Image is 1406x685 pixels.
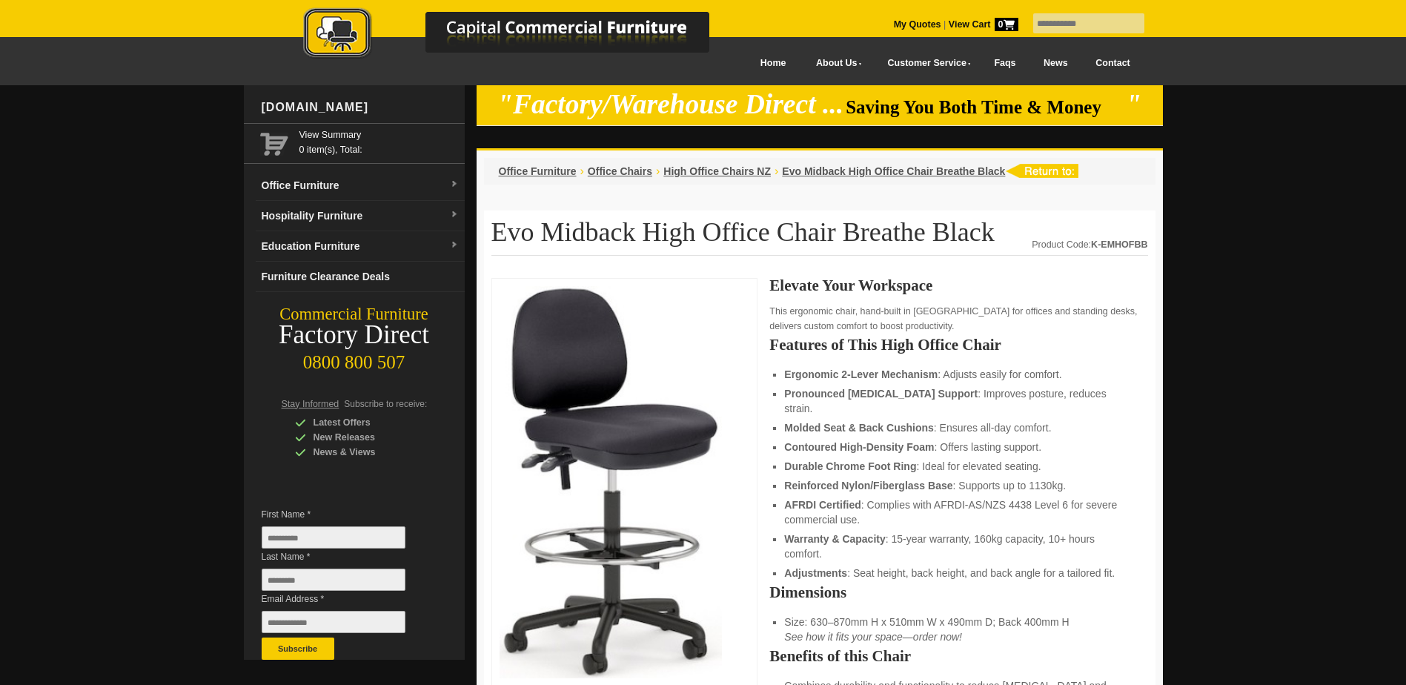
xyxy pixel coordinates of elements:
strong: AFRDI Certified [784,499,860,511]
img: dropdown [450,241,459,250]
span: 0 item(s), Total: [299,128,459,155]
strong: Ergonomic 2-Lever Mechanism [784,368,938,380]
li: : Seat height, back height, and back angle for a tailored fit. [784,566,1133,580]
strong: Molded Seat & Back Cushions [784,422,933,434]
li: Size: 630–870mm H x 510mm W x 490mm D; Back 400mm H [784,615,1133,644]
a: View Summary [299,128,459,142]
img: return to [1005,164,1078,178]
img: dropdown [450,180,459,189]
a: View Cart0 [946,19,1018,30]
a: Faqs [981,47,1030,80]
li: › [580,164,584,179]
a: My Quotes [894,19,941,30]
strong: Contoured High-Density Foam [784,441,934,453]
li: › [656,164,660,179]
span: Saving You Both Time & Money [846,97,1124,117]
a: Furniture Clearance Deals [256,262,465,292]
div: News & Views [295,445,436,460]
a: Office Chairs [588,165,652,177]
li: : Ideal for elevated seating. [784,459,1133,474]
span: Subscribe to receive: [344,399,427,409]
span: First Name * [262,507,428,522]
a: Contact [1081,47,1144,80]
button: Subscribe [262,638,334,660]
a: Evo Midback High Office Chair Breathe Black [782,165,1005,177]
h1: Evo Midback High Office Chair Breathe Black [491,218,1148,256]
strong: Pronounced [MEDICAL_DATA] Support [784,388,978,400]
li: : Adjusts easily for comfort. [784,367,1133,382]
em: See how it fits your space—order now! [784,631,962,643]
span: 0 [995,18,1018,31]
li: : Offers lasting support. [784,440,1133,454]
img: dropdown [450,211,459,219]
a: Customer Service [871,47,980,80]
div: New Releases [295,430,436,445]
p: This ergonomic chair, hand-built in [GEOGRAPHIC_DATA] for offices and standing desks, delivers cu... [769,304,1147,334]
em: "Factory/Warehouse Direct ... [497,89,843,119]
strong: Durable Chrome Foot Ring [784,460,916,472]
a: Education Furnituredropdown [256,231,465,262]
span: Last Name * [262,549,428,564]
img: Capital Commercial Furniture Logo [262,7,781,62]
a: High Office Chairs NZ [663,165,771,177]
a: About Us [800,47,871,80]
li: : Complies with AFRDI-AS/NZS 4438 Level 6 for severe commercial use. [784,497,1133,527]
li: : Ensures all-day comfort. [784,420,1133,435]
div: [DOMAIN_NAME] [256,85,465,130]
li: : 15-year warranty, 160kg capacity, 10+ hours comfort. [784,532,1133,561]
a: Hospitality Furnituredropdown [256,201,465,231]
h2: Features of This High Office Chair [769,337,1147,352]
strong: Adjustments [784,567,847,579]
strong: View Cart [949,19,1018,30]
h2: Dimensions [769,585,1147,600]
a: News [1029,47,1081,80]
li: › [775,164,778,179]
li: : Supports up to 1130kg. [784,478,1133,493]
div: 0800 800 507 [244,345,465,373]
a: Office Furnituredropdown [256,171,465,201]
span: Stay Informed [282,399,339,409]
img: Evo Midback High Office Chair in Breathe Black Fabric with ergonomic design and chrome foot ring. [500,286,722,678]
h2: Elevate Your Workspace [769,278,1147,293]
div: Commercial Furniture [244,304,465,325]
em: " [1126,89,1141,119]
a: Office Furniture [499,165,577,177]
strong: Reinforced Nylon/Fiberglass Base [784,480,952,492]
div: Product Code: [1032,237,1147,252]
h2: Benefits of this Chair [769,649,1147,664]
div: Latest Offers [295,415,436,430]
strong: Warranty & Capacity [784,533,885,545]
strong: K-EMHOFBB [1091,239,1147,250]
li: : Improves posture, reduces strain. [784,386,1133,416]
a: Capital Commercial Furniture Logo [262,7,781,66]
input: Last Name * [262,569,405,591]
input: First Name * [262,526,405,549]
div: Factory Direct [244,325,465,345]
span: Email Address * [262,592,428,606]
input: Email Address * [262,611,405,633]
